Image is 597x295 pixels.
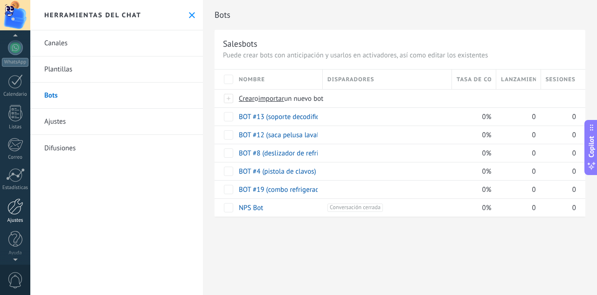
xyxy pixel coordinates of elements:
span: 0 [532,131,535,140]
a: Bots [30,83,203,109]
div: 0 [541,199,576,217]
span: 0 [532,185,535,194]
span: importar [258,94,285,103]
span: 0 [532,167,535,176]
div: Ayuda [2,250,29,256]
span: 0 [572,112,576,121]
span: 0 [572,167,576,176]
a: BOT #13 (soporte decodificador) [239,112,334,121]
span: Conversación cerrada [327,204,383,212]
p: Puede crear bots con anticipación y usarlos en activadores, así como editar los existentes [223,51,577,60]
span: Tasa de conversión [457,75,491,84]
span: 0 [572,204,576,212]
div: 0% [452,199,492,217]
span: un nuevo bot [284,94,323,103]
div: 0 [541,144,576,162]
div: 0 [541,108,576,126]
div: 0 [541,126,576,144]
span: 0% [482,112,492,121]
span: 0 [572,149,576,158]
div: 0 [496,144,536,162]
a: BOT #19 (combo refrigerador) [239,185,327,194]
span: Crear [239,94,255,103]
span: Nombre [239,75,265,84]
h2: Bots [215,6,585,24]
a: NPS Bot [239,204,263,212]
a: Ajustes [30,109,203,135]
span: 0 [532,112,535,121]
div: 0 [496,199,536,217]
a: Plantillas [30,56,203,83]
div: 0% [452,126,492,144]
div: 0 [496,126,536,144]
span: Disparadores [327,75,374,84]
div: Salesbots [223,38,257,49]
div: 0 [541,162,576,180]
span: Lanzamientos totales [501,75,535,84]
div: Correo [2,155,29,161]
div: Listas [2,124,29,130]
a: BOT #4 (pistola de clavos) [239,167,316,176]
div: Estadísticas [2,185,29,191]
span: 0% [482,185,492,194]
div: 0 [541,181,576,198]
span: Copilot [587,136,596,158]
span: 0 [532,149,535,158]
div: 0 [496,162,536,180]
a: BOT #8 (deslizador de refrigerador) [239,149,343,158]
span: o [255,94,258,103]
span: 0 [572,131,576,140]
div: 0 [496,108,536,126]
span: 0 [532,204,535,212]
span: 0% [482,167,492,176]
a: Difusiones [30,135,203,161]
a: BOT #12 (saca pelusa lavable) [239,131,328,140]
span: 0% [482,131,492,140]
div: 0% [452,144,492,162]
span: Sesiones activas [546,75,576,84]
a: Canales [30,30,203,56]
div: Ajustes [2,218,29,224]
div: WhatsApp [2,58,28,67]
div: 0% [452,181,492,198]
span: 0 [572,185,576,194]
div: 0% [452,162,492,180]
div: 0 [496,181,536,198]
div: 0% [452,108,492,126]
span: 0% [482,204,492,212]
span: 0% [482,149,492,158]
h2: Herramientas del chat [44,11,141,19]
div: Calendario [2,91,29,98]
